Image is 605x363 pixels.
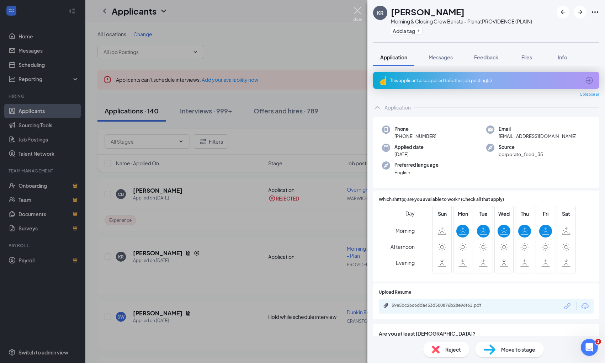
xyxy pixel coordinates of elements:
span: Day [405,209,415,217]
div: Application [384,104,411,111]
span: Collapse all [580,92,599,97]
button: PlusAdd a tag [391,27,423,34]
span: Files [521,54,532,60]
span: Fri [539,210,552,218]
div: 59e5bc26c6dda453d500876b28e96f61.pdf [392,303,491,308]
svg: Ellipses [591,8,599,16]
h1: [PERSON_NAME] [391,6,465,18]
span: Tue [477,210,490,218]
span: Feedback [474,54,498,60]
span: Application [380,54,407,60]
span: 1 [595,339,601,345]
span: Are you at least [DEMOGRAPHIC_DATA]? [379,330,594,337]
span: Thu [518,210,531,218]
span: Sun [436,210,449,218]
span: [PHONE_NUMBER] [394,133,436,140]
svg: ArrowCircle [585,76,594,85]
svg: Plus [416,29,421,33]
button: ArrowRight [574,6,587,18]
span: Wed [498,210,510,218]
span: Source [499,144,543,151]
span: English [394,169,439,176]
svg: ArrowRight [576,8,584,16]
span: Applied date [394,144,424,151]
svg: Link [563,301,572,311]
svg: ArrowLeftNew [559,8,567,16]
svg: ChevronUp [373,103,382,112]
svg: Download [581,302,589,310]
span: Messages [429,54,453,60]
a: Paperclip59e5bc26c6dda453d500876b28e96f61.pdf [383,303,498,309]
button: ArrowLeftNew [557,6,569,18]
svg: Paperclip [383,303,389,308]
span: Preferred language [394,161,439,169]
span: Which shift(s) are you available to work? (Check all that apply) [379,196,504,203]
span: [DATE] [394,151,424,158]
div: This applicant also applied to 5 other job posting(s) [390,78,581,84]
span: Email [499,126,577,133]
span: Sat [560,210,573,218]
span: Mon [456,210,469,218]
span: Phone [394,126,436,133]
span: Evening [396,256,415,269]
span: Upload Resume [379,289,411,296]
span: corporate_feed_35 [499,151,543,158]
span: Move to stage [501,346,535,353]
iframe: Intercom live chat [581,339,598,356]
span: Info [558,54,567,60]
div: Morning & Closing Crew Barista - Plan at PROVIDENCE (PLAIN) [391,18,532,25]
span: Afternoon [391,240,415,253]
span: Morning [396,224,415,237]
span: Reject [445,346,461,353]
div: KR [377,9,383,16]
span: [EMAIL_ADDRESS][DOMAIN_NAME] [499,133,577,140]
